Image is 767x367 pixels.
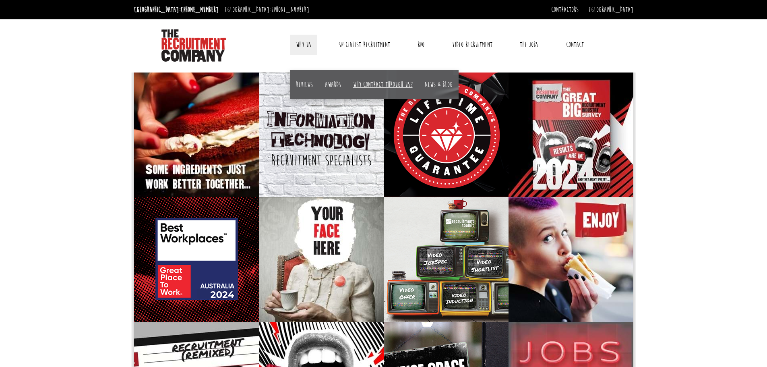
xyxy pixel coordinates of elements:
a: Specialist Recruitment [333,35,396,55]
a: [GEOGRAPHIC_DATA] [589,5,633,14]
a: Why Us [290,35,317,55]
li: [GEOGRAPHIC_DATA]: [132,3,221,16]
a: Reviews [296,80,313,89]
a: The Jobs [514,35,544,55]
a: News & Blog [425,80,453,89]
a: Video Recruitment [446,35,498,55]
a: Awards [325,80,341,89]
a: RPO [411,35,430,55]
a: Why contract through us? [353,80,413,89]
a: [PHONE_NUMBER] [181,5,219,14]
a: Contact [560,35,590,55]
li: [GEOGRAPHIC_DATA]: [223,3,311,16]
a: [PHONE_NUMBER] [271,5,309,14]
img: The Recruitment Company [161,29,226,62]
a: Contractors [551,5,579,14]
